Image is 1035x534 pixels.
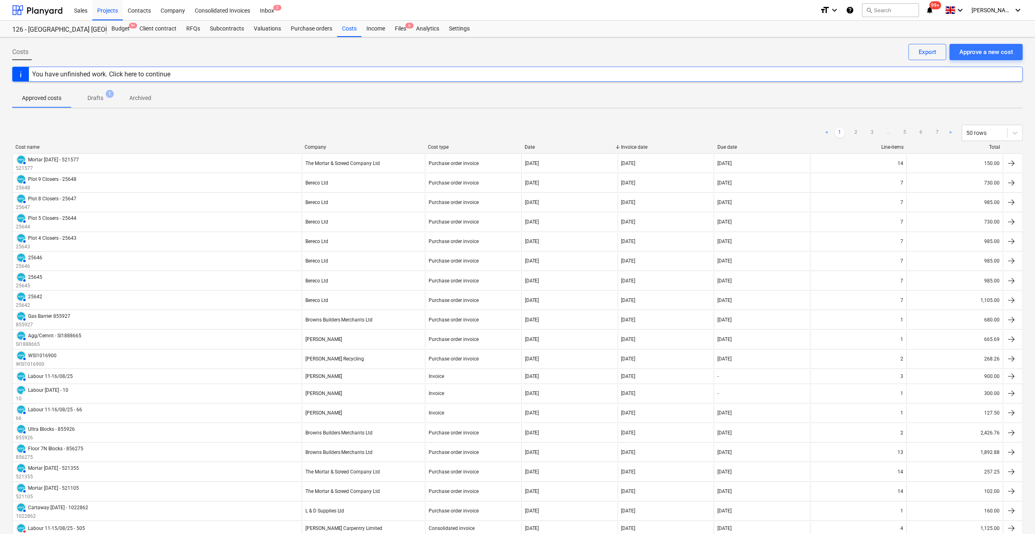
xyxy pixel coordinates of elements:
[906,483,1003,500] div: 102.00
[305,391,342,396] div: [PERSON_NAME]
[621,410,636,416] div: [DATE]
[906,385,1003,402] div: 300.00
[525,430,539,436] div: [DATE]
[28,465,79,471] div: Mortar [DATE] - 521355
[525,317,539,323] div: [DATE]
[906,154,1003,172] div: 150.00
[16,523,26,534] div: Invoice has been synced with Xero and its status is currently DELETED
[16,483,26,493] div: Invoice has been synced with Xero and its status is currently AUTHORISED
[16,513,88,520] p: 1022862
[305,258,328,264] div: Bereco Ltd
[906,213,1003,230] div: 730.00
[525,373,539,379] div: [DATE]
[429,449,479,455] div: Purchase order invoice
[900,128,910,138] a: Page 5
[919,47,936,57] div: Export
[429,488,479,494] div: Purchase order invoice
[525,161,539,166] div: [DATE]
[28,255,42,260] div: 25646
[28,446,83,452] div: Floor 7N Blocks - 856275
[28,313,70,319] div: Gas Barrier 855927
[16,404,26,415] div: Invoice has been synced with Xero and its status is currently AUTHORISED
[16,321,70,328] p: 855927
[305,373,342,379] div: [PERSON_NAME]
[305,410,342,416] div: [PERSON_NAME]
[717,430,732,436] div: [DATE]
[525,297,539,303] div: [DATE]
[16,263,42,270] p: 25646
[900,525,903,531] div: 4
[846,5,854,15] i: Knowledge base
[205,21,249,37] a: Subcontracts
[900,508,903,514] div: 1
[906,311,1003,328] div: 680.00
[910,144,1000,150] div: Total
[28,525,85,531] div: Labour 11-15/08/25 - 505
[305,317,373,323] div: Browns Builders Merchants Ltd
[16,341,81,348] p: SI1888665
[525,410,539,416] div: [DATE]
[717,258,732,264] div: [DATE]
[305,488,380,494] div: The Mortar & Screed Company Ltd
[305,161,380,166] div: The Mortar & Screed Company Ltd
[862,3,919,17] button: Search
[28,373,73,379] div: Labour 11-16/08/25
[900,410,903,416] div: 1
[900,239,903,244] div: 7
[621,356,636,362] div: [DATE]
[17,352,25,360] img: xero.svg
[933,128,942,138] a: Page 7
[898,449,903,455] div: 13
[429,239,479,244] div: Purchase order invoice
[429,278,479,284] div: Purchase order invoice
[305,219,328,225] div: Bereco Ltd
[305,297,328,303] div: Bereco Ltd
[16,185,76,191] p: 25648
[286,21,337,37] div: Purchase orders
[16,213,26,224] div: Invoice has been synced with Xero and its status is currently AUTHORISED
[429,161,479,166] div: Purchase order invoice
[28,353,57,358] div: WSI1016900
[621,373,636,379] div: [DATE]
[900,180,903,186] div: 7
[444,21,475,37] a: Settings
[429,469,479,475] div: Purchase order invoice
[621,469,636,475] div: [DATE]
[28,294,42,300] div: 25642
[900,297,903,303] div: 7
[16,350,26,361] div: Invoice has been synced with Xero and its status is currently AUTHORISED
[900,373,903,379] div: 3
[950,44,1023,60] button: Approve a new cost
[525,144,614,150] div: Date
[22,94,61,102] p: Approved costs
[411,21,444,37] a: Analytics
[17,386,25,394] img: xero.svg
[906,291,1003,309] div: 1,105.00
[129,94,151,102] p: Archived
[900,317,903,323] div: 1
[249,21,286,37] a: Valuations
[16,361,57,368] p: WSI1016900
[87,94,103,102] p: Drafts
[525,449,539,455] div: [DATE]
[900,219,903,225] div: 7
[390,21,411,37] a: Files6
[1013,5,1023,15] i: keyboard_arrow_down
[830,5,839,15] i: keyboard_arrow_down
[994,495,1035,534] iframe: Chat Widget
[16,424,26,434] div: Invoice has been synced with Xero and its status is currently AUTHORISED
[717,488,732,494] div: [DATE]
[926,5,934,15] i: notifications
[621,144,711,150] div: Invoice date
[16,174,26,185] div: Invoice has been synced with Xero and its status is currently AUTHORISED
[305,180,328,186] div: Bereco Ltd
[305,469,380,475] div: The Mortar & Screed Company Ltd
[16,204,76,211] p: 25647
[17,273,25,281] img: xero.svg
[717,278,732,284] div: [DATE]
[28,176,76,182] div: Plot 9 Closers - 25648
[717,200,732,205] div: [DATE]
[717,161,732,166] div: [DATE]
[16,385,26,395] div: Invoice has been synced with Xero and its status is currently DRAFT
